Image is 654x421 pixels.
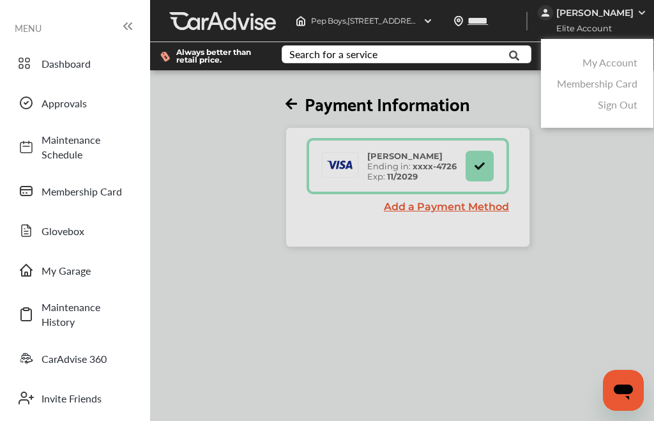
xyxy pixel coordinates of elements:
span: CarAdvise 360 [42,351,131,366]
span: Dashboard [42,56,131,71]
a: Maintenance Schedule [11,126,137,168]
a: My Garage [11,254,137,287]
a: Glovebox [11,214,137,247]
span: Invite Friends [42,391,131,406]
span: MENU [15,23,42,33]
a: Approvals [11,86,137,119]
span: Glovebox [42,224,131,238]
span: Approvals [42,96,131,111]
a: Sign Out [598,97,637,112]
div: Search for a service [289,49,377,59]
span: Maintenance Schedule [42,132,131,162]
a: Dashboard [11,47,137,80]
img: dollor_label_vector.a70140d1.svg [160,51,170,62]
span: Maintenance History [42,300,131,329]
iframe: Button to launch messaging window [603,370,644,411]
span: My Garage [42,263,131,278]
a: My Account [582,55,637,70]
span: Always better than retail price. [176,49,261,64]
a: Invite Friends [11,381,137,415]
a: Membership Card [11,174,137,208]
span: Membership Card [42,184,131,199]
a: Maintenance History [11,293,137,335]
a: CarAdvise 360 [11,342,137,375]
a: Membership Card [557,76,637,91]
